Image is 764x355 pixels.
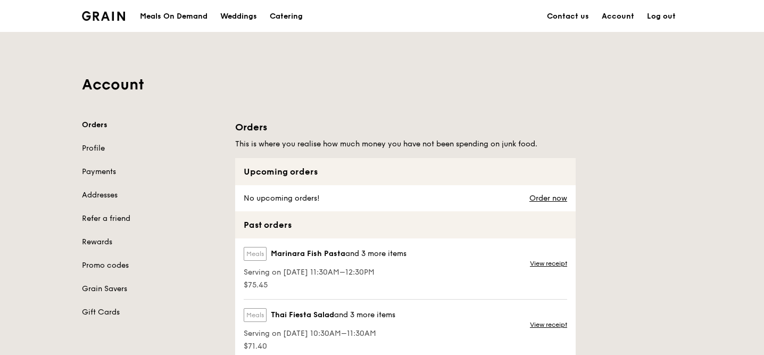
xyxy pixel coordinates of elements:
a: View receipt [530,320,567,329]
div: Catering [270,1,303,32]
a: Catering [263,1,309,32]
a: Weddings [214,1,263,32]
span: $71.40 [244,341,395,352]
label: Meals [244,247,267,261]
a: Payments [82,167,222,177]
div: Meals On Demand [140,1,207,32]
div: No upcoming orders! [235,185,326,211]
a: Order now [529,194,567,203]
a: Grain Savers [82,284,222,294]
a: Account [595,1,641,32]
span: Serving on [DATE] 11:30AM–12:30PM [244,267,406,278]
span: $75.45 [244,280,406,291]
span: Serving on [DATE] 10:30AM–11:30AM [244,328,395,339]
h1: Orders [235,120,576,135]
label: Meals [244,308,267,322]
a: Gift Cards [82,307,222,318]
a: Log out [641,1,682,32]
a: Promo codes [82,260,222,271]
div: Upcoming orders [235,158,576,185]
a: Addresses [82,190,222,201]
span: Thai Fiesta Salad [271,310,334,320]
h5: This is where you realise how much money you have not been spending on junk food. [235,139,576,150]
div: Weddings [220,1,257,32]
a: Profile [82,143,222,154]
div: Past orders [235,211,576,238]
a: Orders [82,120,222,130]
span: Marinara Fish Pasta [271,249,345,259]
span: and 3 more items [345,249,406,258]
a: Contact us [541,1,595,32]
a: View receipt [530,259,567,268]
a: Refer a friend [82,213,222,224]
a: Rewards [82,237,222,247]
h1: Account [82,75,682,94]
span: and 3 more items [334,310,395,319]
img: Grain [82,11,125,21]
